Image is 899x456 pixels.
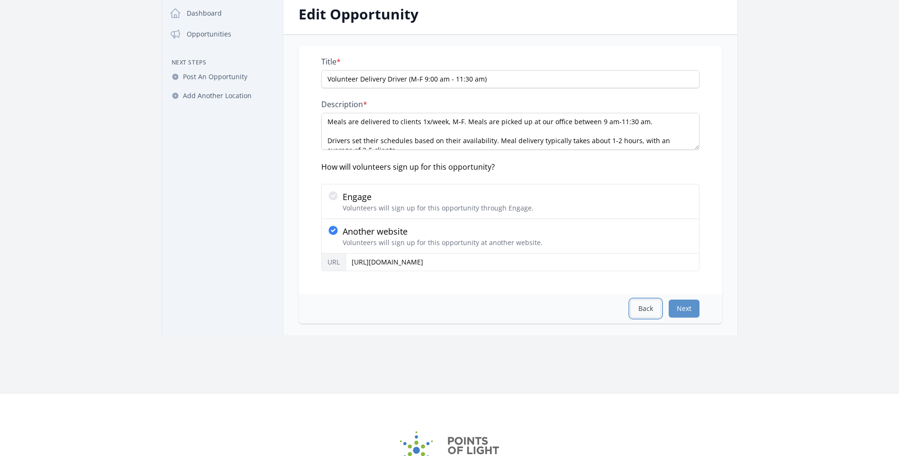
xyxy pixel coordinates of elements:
[166,87,279,104] a: Add Another Location
[343,238,543,247] p: Volunteers will sign up for this opportunity at another website.
[345,253,699,271] input: https://www.example.com
[166,59,279,66] h3: Next Steps
[166,4,279,23] a: Dashboard
[343,190,534,203] p: Engage
[343,225,543,238] p: Another website
[183,72,247,82] span: Post An Opportunity
[321,254,345,271] label: URL
[630,300,661,318] button: Back
[321,100,699,109] label: Description
[166,25,279,44] a: Opportunities
[321,161,699,173] div: How will volunteers sign up for this opportunity?
[166,68,279,85] a: Post An Opportunity
[183,91,252,100] span: Add Another Location
[343,203,534,213] p: Volunteers will sign up for this opportunity through Engage.
[299,6,722,23] h2: Edit Opportunity
[669,300,699,318] button: Next
[321,57,699,66] label: Title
